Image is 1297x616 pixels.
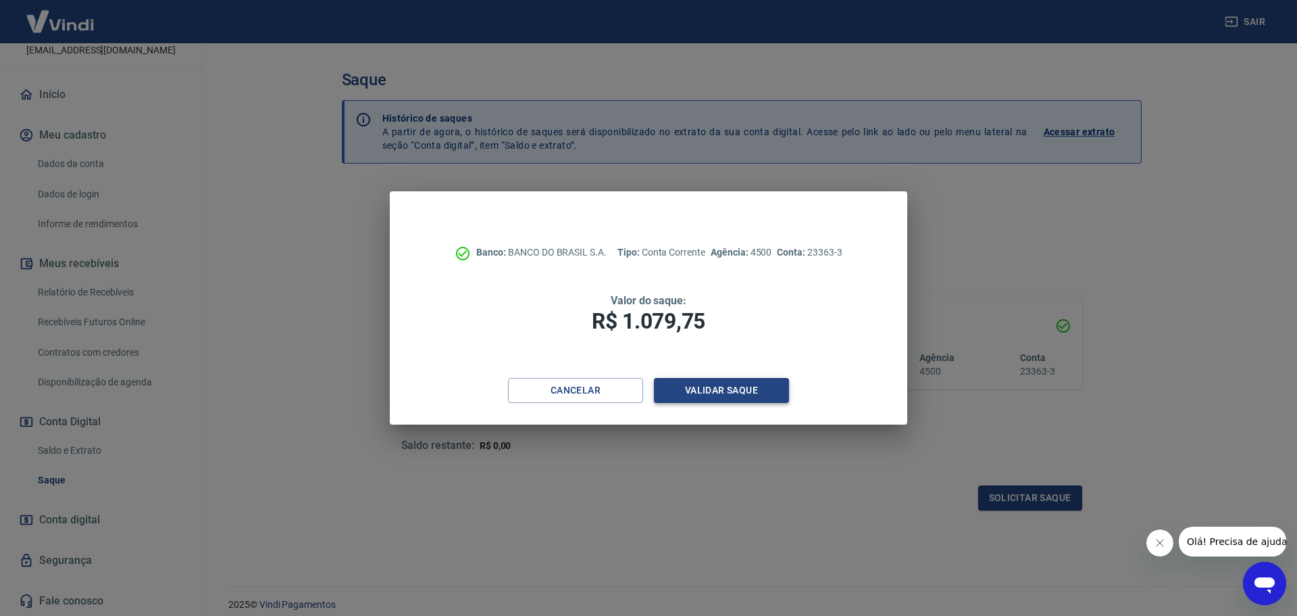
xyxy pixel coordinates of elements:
[476,247,508,258] span: Banco:
[711,245,771,260] p: 4500
[617,245,705,260] p: Conta Corrente
[611,294,686,307] span: Valor do saque:
[777,247,807,258] span: Conta:
[777,245,842,260] p: 23363-3
[654,378,789,403] button: Validar saque
[1146,529,1173,556] iframe: Fechar mensagem
[1179,527,1286,556] iframe: Mensagem da empresa
[592,308,705,334] span: R$ 1.079,75
[1243,562,1286,605] iframe: Botão para abrir a janela de mensagens
[508,378,643,403] button: Cancelar
[476,245,607,260] p: BANCO DO BRASIL S.A.
[8,9,113,20] span: Olá! Precisa de ajuda?
[617,247,642,258] span: Tipo:
[711,247,751,258] span: Agência:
